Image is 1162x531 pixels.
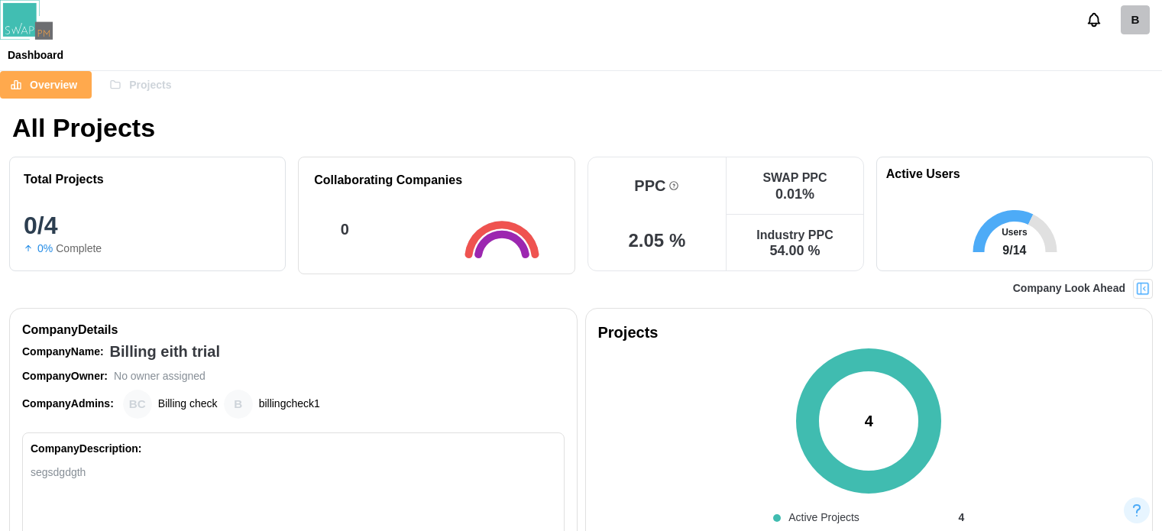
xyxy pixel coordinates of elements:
div: 54.00 % [769,244,820,257]
div: Active Projects [788,510,859,526]
div: Dashboard [8,50,63,60]
div: No owner assigned [114,368,206,385]
div: Company Look Ahead [1013,280,1125,297]
div: 0 [341,218,349,241]
div: Complete [56,241,102,257]
strong: Company Admins: [22,397,114,410]
div: 2.05 % [629,232,686,250]
div: B [1121,5,1150,34]
div: PPC [634,178,665,193]
img: Project Look Ahead Button [1135,281,1151,296]
div: 4 [865,410,873,433]
button: Projects [99,71,186,99]
span: Overview [30,72,77,98]
div: 0/4 [24,213,271,238]
h1: Collaborating Companies [314,173,462,189]
a: billingcheck2 [1121,5,1150,34]
div: Company Details [22,321,565,340]
button: Notifications [1081,7,1107,33]
div: 0% [37,241,53,257]
span: Projects [129,72,171,98]
strong: Company Owner: [22,370,108,382]
div: Company Name: [22,344,104,361]
div: segsdgdgth [31,465,556,481]
div: SWAP PPC [762,170,827,185]
div: Billing check [158,396,218,413]
h1: Active Users [886,167,960,183]
div: Billing check [123,390,152,419]
div: Total Projects [24,172,104,186]
div: 0.01 % [775,187,814,201]
div: billingcheck1 [259,396,320,413]
div: 4 [958,510,964,526]
div: Projects [598,321,1141,345]
div: Company Description: [31,441,141,458]
div: Industry PPC [756,228,833,242]
div: billingcheck1 [224,390,253,419]
div: Billing eith trial [110,340,220,364]
h1: All Projects [12,111,155,144]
